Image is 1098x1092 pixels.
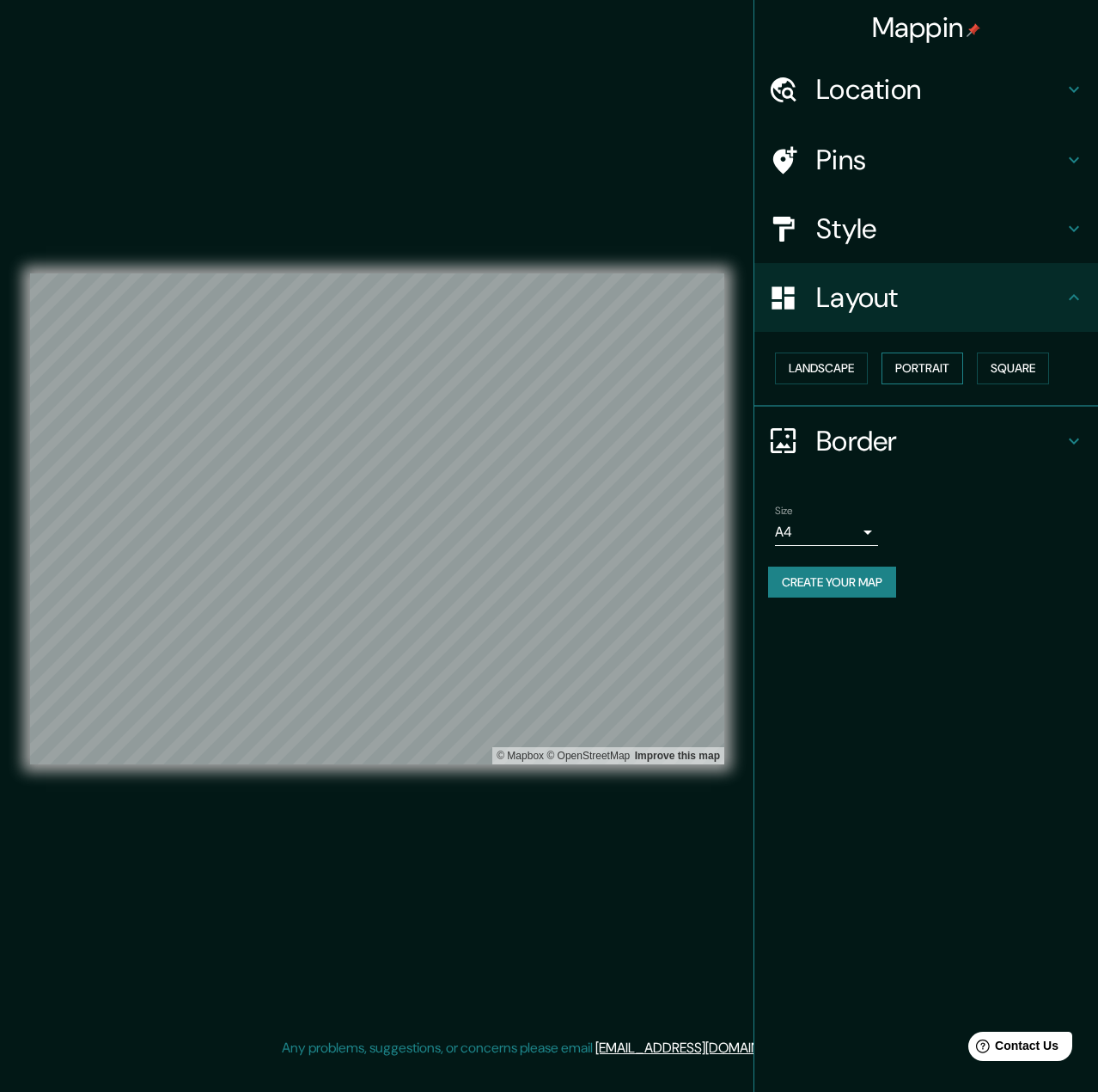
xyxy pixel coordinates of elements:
div: Style [754,194,1098,263]
label: Size [775,503,793,518]
div: Location [754,55,1098,124]
iframe: Help widget launcher [945,1025,1079,1073]
button: Square [977,353,1049,384]
canvas: Map [30,273,724,764]
h4: Pins [816,143,1064,177]
h4: Mappin [872,10,981,45]
a: Mapbox [497,750,544,762]
button: Create your map [768,567,896,598]
button: Landscape [775,353,868,384]
div: Border [754,407,1098,475]
a: Map feedback [635,750,720,762]
a: [EMAIL_ADDRESS][DOMAIN_NAME] [595,1039,808,1057]
h4: Layout [816,280,1064,315]
div: Layout [754,263,1098,332]
a: OpenStreetMap [546,750,630,762]
h4: Border [816,424,1064,458]
img: pin-icon.png [967,23,980,37]
div: A4 [775,518,878,546]
div: Pins [754,126,1098,194]
h4: Location [816,72,1064,107]
h4: Style [816,212,1064,246]
p: Any problems, suggestions, or concerns please email . [282,1038,810,1058]
button: Portrait [881,353,963,384]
